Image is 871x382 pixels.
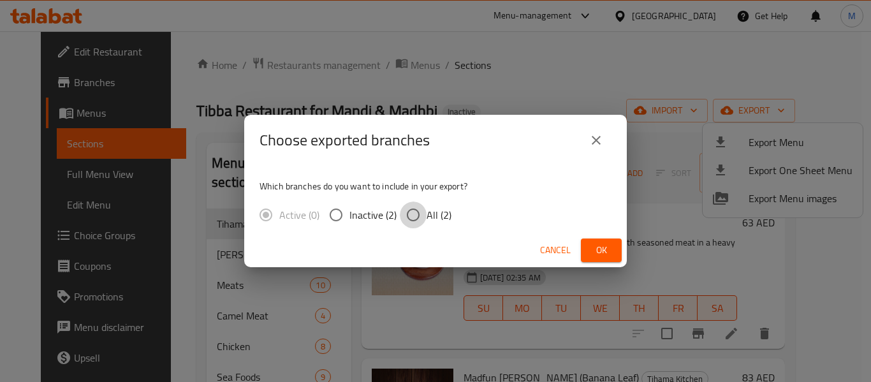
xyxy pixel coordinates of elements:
[349,207,397,223] span: Inactive (2)
[260,130,430,151] h2: Choose exported branches
[581,239,622,262] button: Ok
[427,207,451,223] span: All (2)
[279,207,319,223] span: Active (0)
[540,242,571,258] span: Cancel
[581,125,611,156] button: close
[260,180,611,193] p: Which branches do you want to include in your export?
[535,239,576,262] button: Cancel
[591,242,611,258] span: Ok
